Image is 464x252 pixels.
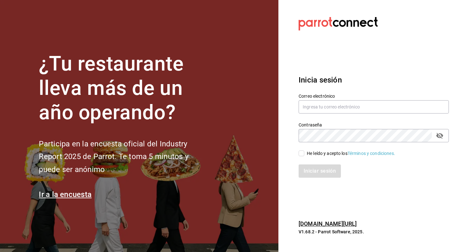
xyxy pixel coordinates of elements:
[299,100,449,114] input: Ingresa tu correo electrónico
[299,123,449,127] label: Contraseña
[348,151,395,156] a: Términos y condiciones.
[299,74,449,86] h3: Inicia sesión
[39,190,92,199] a: Ir a la encuesta
[307,150,395,157] div: He leído y acepto los
[434,130,445,141] button: passwordField
[299,220,357,227] a: [DOMAIN_NAME][URL]
[39,138,209,176] h2: Participa en la encuesta oficial del Industry Report 2025 de Parrot. Te toma 5 minutos y puede se...
[299,94,449,98] label: Correo electrónico
[299,229,449,235] p: V1.68.2 - Parrot Software, 2025.
[39,52,209,125] h1: ¿Tu restaurante lleva más de un año operando?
